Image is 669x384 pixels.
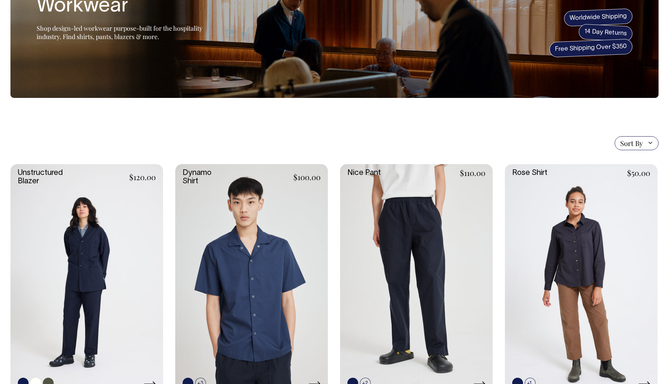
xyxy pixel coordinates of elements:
[620,139,643,147] span: Sort By
[549,39,633,57] span: Free Shipping Over $350
[37,24,202,41] span: Shop design-led workwear purpose-built for the hospitality industry. Find shirts, pants, blazers ...
[564,8,633,26] span: Worldwide Shipping
[578,24,633,42] span: 14 Day Returns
